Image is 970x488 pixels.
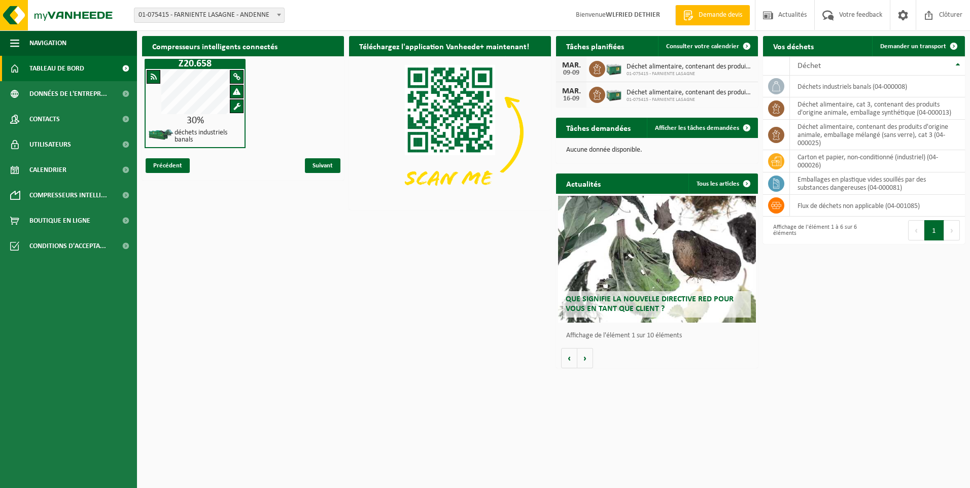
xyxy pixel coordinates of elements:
td: carton et papier, non-conditionné (industriel) (04-000026) [790,150,965,172]
button: Previous [908,220,924,240]
td: flux de déchets non applicable (04-001085) [790,195,965,217]
span: Boutique en ligne [29,208,90,233]
td: emballages en plastique vides souillés par des substances dangereuses (04-000081) [790,172,965,195]
td: déchet alimentaire, cat 3, contenant des produits d'origine animale, emballage synthétique (04-00... [790,97,965,120]
span: 01-075415 - FARNIENTE LASAGNE - ANDENNE [134,8,285,23]
p: Affichage de l'élément 1 sur 10 éléments [566,332,753,339]
h2: Tâches demandées [556,118,641,137]
a: Consulter votre calendrier [658,36,757,56]
a: Afficher les tâches demandées [647,118,757,138]
span: Navigation [29,30,66,56]
p: Aucune donnée disponible. [566,147,748,154]
h4: déchets industriels banals [175,129,241,144]
a: Tous les articles [688,173,757,194]
h1: Z20.658 [147,59,243,69]
strong: WLFRIED DETHIER [606,11,660,19]
span: Conditions d'accepta... [29,233,106,259]
a: Que signifie la nouvelle directive RED pour vous en tant que client ? [558,196,756,323]
button: Vorige [561,348,577,368]
span: Déchet [798,62,821,70]
button: 1 [924,220,944,240]
span: Demander un transport [880,43,946,50]
h2: Vos déchets [763,36,824,56]
span: Précédent [146,158,190,173]
h2: Compresseurs intelligents connectés [142,36,344,56]
span: Calendrier [29,157,66,183]
a: Demande devis [675,5,750,25]
div: 16-09 [561,95,581,102]
span: 01-075415 - FARNIENTE LASAGNE [627,71,753,77]
span: Contacts [29,107,60,132]
button: Volgende [577,348,593,368]
img: HK-XZ-20-GN-03 [148,128,174,141]
span: Demande devis [696,10,745,20]
iframe: chat widget [5,466,169,488]
span: Que signifie la nouvelle directive RED pour vous en tant que client ? [566,295,734,313]
span: Consulter votre calendrier [666,43,739,50]
h2: Téléchargez l'application Vanheede+ maintenant! [349,36,539,56]
img: PB-LB-0680-HPE-GN-01 [605,85,622,102]
button: Next [944,220,960,240]
div: MAR. [561,87,581,95]
span: Suivant [305,158,340,173]
td: déchets industriels banals (04-000008) [790,76,965,97]
div: Affichage de l'élément 1 à 6 sur 6 éléments [768,219,859,241]
img: Download de VHEPlus App [349,56,551,208]
span: Utilisateurs [29,132,71,157]
span: 01-075415 - FARNIENTE LASAGNE - ANDENNE [134,8,284,22]
div: MAR. [561,61,581,69]
span: Déchet alimentaire, contenant des produits d'origine animale, emballage mélangé ... [627,63,753,71]
span: 01-075415 - FARNIENTE LASAGNE [627,97,753,103]
span: Tableau de bord [29,56,84,81]
h2: Actualités [556,173,611,193]
td: déchet alimentaire, contenant des produits d'origine animale, emballage mélangé (sans verre), cat... [790,120,965,150]
img: PB-LB-0680-HPE-GN-01 [605,59,622,77]
span: Déchet alimentaire, contenant des produits d'origine animale, emballage mélangé ... [627,89,753,97]
span: Compresseurs intelli... [29,183,107,208]
div: 30% [146,116,245,126]
a: Demander un transport [872,36,964,56]
span: Afficher les tâches demandées [655,125,739,131]
h2: Tâches planifiées [556,36,634,56]
div: 09-09 [561,69,581,77]
span: Données de l'entrepr... [29,81,107,107]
